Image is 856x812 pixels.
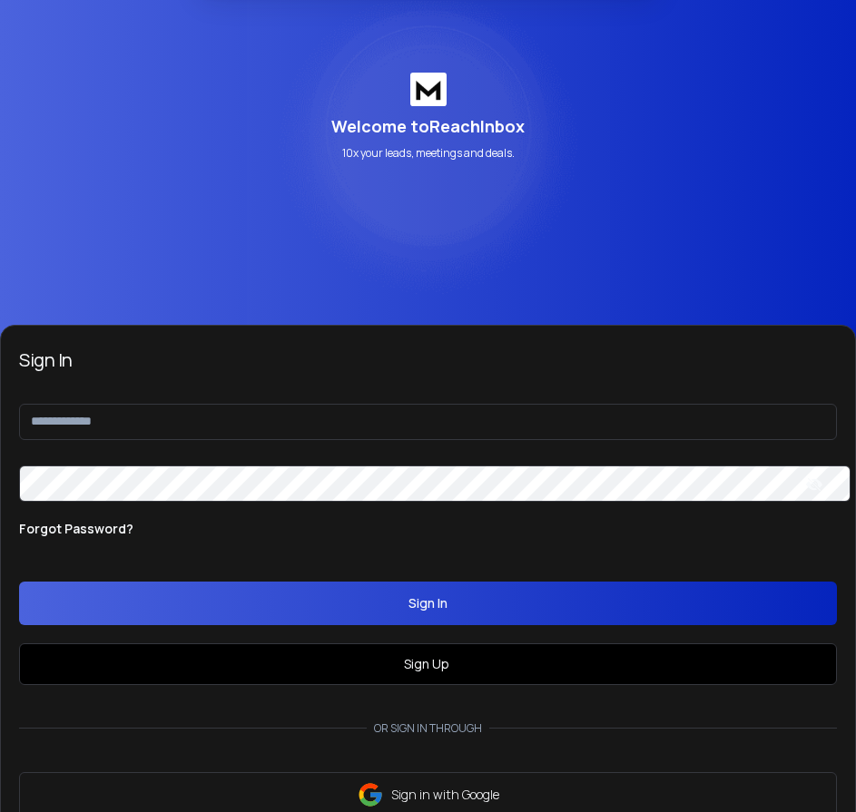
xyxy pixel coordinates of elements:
button: Sign In [19,582,837,625]
p: Or sign in through [367,721,489,736]
div: Enable notifications to stay on top of your campaigns with real-time updates on replies. [296,22,634,64]
p: Sign in with Google [391,786,499,804]
h3: Sign In [19,347,837,373]
button: Later [446,94,527,140]
img: notification icon [223,22,296,94]
a: Sign Up [404,655,452,673]
button: Enable [538,94,634,140]
p: Forgot Password? [19,520,133,538]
